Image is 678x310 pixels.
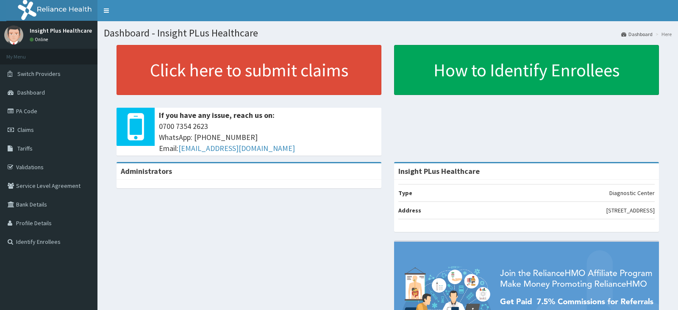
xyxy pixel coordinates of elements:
[398,207,421,214] b: Address
[121,166,172,176] b: Administrators
[30,36,50,42] a: Online
[17,126,34,134] span: Claims
[17,89,45,96] span: Dashboard
[398,189,412,197] b: Type
[17,145,33,152] span: Tariffs
[394,45,659,95] a: How to Identify Enrollees
[104,28,672,39] h1: Dashboard - Insight PLus Healthcare
[606,206,655,215] p: [STREET_ADDRESS]
[117,45,381,95] a: Click here to submit claims
[4,25,23,45] img: User Image
[621,31,653,38] a: Dashboard
[178,143,295,153] a: [EMAIL_ADDRESS][DOMAIN_NAME]
[17,70,61,78] span: Switch Providers
[653,31,672,38] li: Here
[159,121,377,154] span: 0700 7354 2623 WhatsApp: [PHONE_NUMBER] Email:
[30,28,92,34] p: Insight Plus Healthcare
[159,110,275,120] b: If you have any issue, reach us on:
[609,189,655,197] p: Diagnostic Center
[398,166,480,176] strong: Insight PLus Healthcare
